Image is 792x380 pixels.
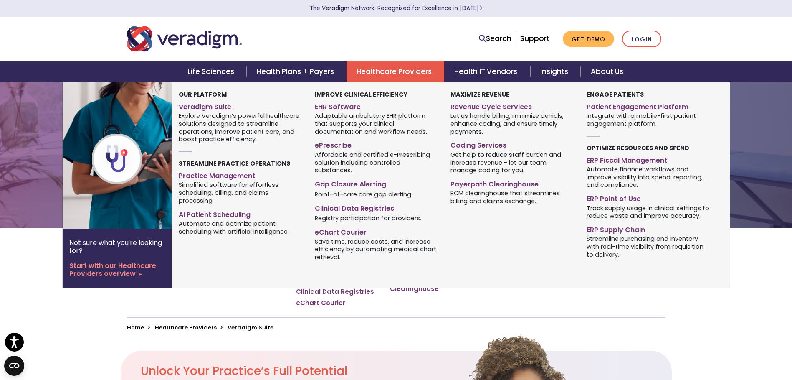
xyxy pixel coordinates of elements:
[179,112,302,143] span: Explore Veradigm’s powerful healthcare solutions designed to streamline operations, improve patie...
[315,201,438,213] a: Clinical Data Registries
[315,112,438,136] span: Adaptable ambulatory EHR platform that supports your clinical documentation and workflow needs.
[444,61,530,82] a: Health IT Vendors
[581,61,633,82] a: About Us
[4,356,24,376] button: Open CMP widget
[179,219,302,235] span: Automate and optimize patient scheduling with artificial intelligence.
[450,189,574,205] span: RCM clearinghouse that streamlines billing and claims exchange.
[315,150,438,174] span: Affordable and certified e-Prescribing solution including controlled substances.
[155,324,217,332] a: Healthcare Providers
[347,61,444,82] a: Healthcare Providers
[177,61,247,82] a: Life Sciences
[520,33,549,43] a: Support
[622,31,661,48] a: Login
[530,61,581,82] a: Insights
[587,165,710,189] span: Automate finance workflows and improve visibility into spend, reporting, and compliance.
[296,299,345,307] a: eChart Courier
[450,150,574,174] span: Get help to reduce staff burden and increase revenue - let our team manage coding for you.
[450,99,574,112] a: Revenue Cycle Services
[450,138,574,150] a: Coding Services
[179,168,302,181] a: Practice Management
[450,112,574,136] span: Let us handle billing, minimize denials, enhance coding, and ensure timely payments.
[141,364,442,378] h2: Unlock Your Practice’s Full Potential
[310,4,483,12] a: The Veradigm Network: Recognized for Excellence in [DATE]Learn More
[296,288,374,296] a: Clinical Data Registries
[390,277,463,293] a: Payerpath Clearinghouse
[315,190,412,198] span: Point-of-care care gap alerting.
[127,324,144,332] a: Home
[315,214,421,222] span: Registry participation for providers.
[450,90,509,99] strong: Maximize Revenue
[63,82,197,229] img: Healthcare Provider
[69,239,165,255] p: Not sure what you're looking for?
[479,33,511,44] a: Search
[315,225,438,237] a: eChart Courier
[587,90,644,99] strong: Engage Patients
[179,99,302,112] a: Veradigm Suite
[587,153,710,165] a: ERP Fiscal Management
[315,177,438,189] a: Gap Closure Alerting
[315,138,438,150] a: ePrescribe
[587,112,710,128] span: Integrate with a mobile-first patient engagement platform.
[179,90,227,99] strong: Our Platform
[247,61,347,82] a: Health Plans + Payers
[69,262,165,278] a: Start with our Healthcare Providers overview
[179,159,290,168] strong: Streamline Practice Operations
[587,204,710,220] span: Track supply usage in clinical settings to reduce waste and improve accuracy.
[450,177,574,189] a: Payerpath Clearinghouse
[315,237,438,261] span: Save time, reduce costs, and increase efficiency by automating medical chart retrieval.
[563,31,614,47] a: Get Demo
[179,181,302,205] span: Simplified software for effortless scheduling, billing, and claims processing.
[587,191,710,204] a: ERP Point of Use
[587,144,689,152] strong: Optimize Resources and Spend
[127,25,242,53] img: Veradigm logo
[315,90,407,99] strong: Improve Clinical Efficiency
[587,222,710,235] a: ERP Supply Chain
[587,235,710,259] span: Streamline purchasing and inventory with real-time visibility from requisition to delivery.
[587,99,710,112] a: Patient Engagement Platform
[315,99,438,112] a: EHR Software
[179,207,302,219] a: AI Patient Scheduling
[479,4,483,12] span: Learn More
